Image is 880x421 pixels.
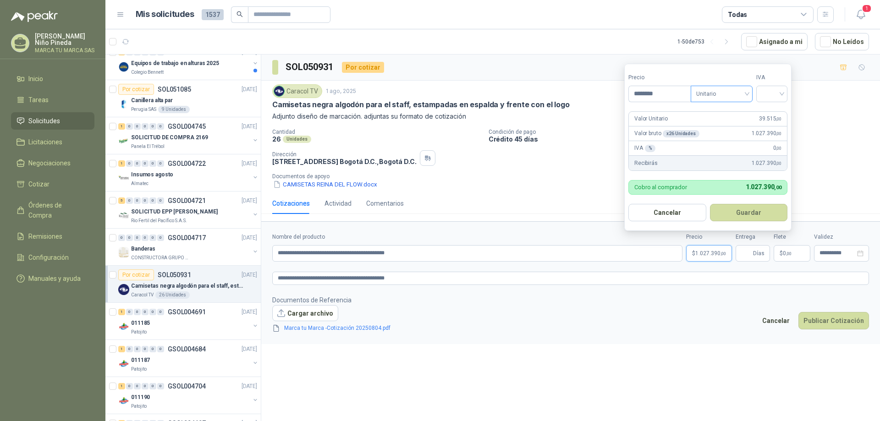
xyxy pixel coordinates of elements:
a: Configuración [11,249,94,266]
img: Company Logo [118,247,129,258]
img: Company Logo [118,173,129,184]
p: SOL051085 [158,86,191,93]
div: 0 [142,160,148,167]
span: Unitario [696,87,747,101]
p: Camisetas negra algodón para el staff, estampadas en espalda y frente con el logo [131,282,245,290]
span: 1.027.390 [695,251,726,256]
a: 1 0 0 0 0 0 GSOL004691[DATE] Company Logo011185Patojito [118,306,259,336]
div: 0 [126,123,133,130]
span: search [236,11,243,17]
p: [DATE] [242,85,257,94]
p: Insumos agosto [131,170,173,179]
div: 0 [134,235,141,241]
div: Por cotizar [342,62,384,73]
p: GSOL004691 [168,309,206,315]
span: Negociaciones [28,158,71,168]
p: Canillera alta par [131,96,173,105]
button: Asignado a mi [741,33,808,50]
span: ,00 [776,116,781,121]
div: 0 [126,235,133,241]
div: 0 [134,309,141,315]
img: Company Logo [118,395,129,406]
div: 0 [126,309,133,315]
span: ,00 [774,185,781,191]
div: Unidades [283,136,311,143]
label: Entrega [736,233,770,241]
p: $ 0,00 [774,245,810,262]
span: Tareas [28,95,49,105]
p: [DATE] [242,345,257,354]
p: Documentos de Referencia [272,295,405,305]
img: Company Logo [118,284,129,295]
img: Company Logo [118,321,129,332]
p: Recibirás [634,159,658,168]
div: Caracol TV [272,84,322,98]
p: CONSTRUCTORA GRUPO FIP [131,254,189,262]
p: Dirección [272,151,416,158]
div: 0 [134,383,141,389]
p: 011190 [131,393,150,402]
span: $ [780,251,783,256]
p: GSOL004797 [168,49,206,55]
span: Licitaciones [28,137,62,147]
p: GSOL004721 [168,197,206,204]
a: 1 0 0 0 0 0 GSOL004684[DATE] Company Logo011187Patojito [118,344,259,373]
p: Condición de pago [489,129,876,135]
div: 0 [157,123,164,130]
div: Todas [728,10,747,20]
span: 1 [862,4,872,13]
div: x 26 Unidades [663,130,699,137]
p: Patojito [131,403,147,410]
div: 0 [134,123,141,130]
p: [DATE] [242,271,257,279]
p: Adjunto diseño de marcación. adjuntas su formato de cotización [272,111,869,121]
div: 0 [142,197,148,204]
p: Caracol TV [131,291,154,299]
a: 1 0 0 0 0 0 GSOL004722[DATE] Company LogoInsumos agostoAlmatec [118,158,259,187]
span: delete [396,325,403,331]
span: close-circle [857,250,863,257]
button: Publicar Cotización [798,312,869,329]
button: Cancelar [628,204,706,221]
p: [DATE] [242,308,257,317]
div: 26 Unidades [155,291,190,299]
span: 1.027.390 [752,129,781,138]
div: Por cotizar [118,269,154,280]
img: Company Logo [118,98,129,109]
span: 0 [783,251,792,256]
div: 0 [149,197,156,204]
div: Cotizaciones [272,198,310,208]
p: [DATE] [242,382,257,391]
p: $1.027.390,00 [686,245,732,262]
p: Valor bruto [634,129,699,138]
p: SOLICITUD EPP [PERSON_NAME] [131,208,218,216]
div: 1 [118,160,125,167]
img: Company Logo [274,86,284,96]
div: 1 - 50 de 753 [677,34,734,49]
div: 0 [157,383,164,389]
p: 011187 [131,356,150,365]
a: 1 0 0 0 0 0 GSOL004797[DATE] Company LogoEquipos de trabajo en alturas 2025Colegio Bennett [118,47,259,76]
div: Comentarios [366,198,404,208]
p: Panela El Trébol [131,143,165,150]
div: 0 [149,383,156,389]
span: Remisiones [28,231,62,241]
div: 1 [118,123,125,130]
p: 1 ago, 2025 [326,87,356,96]
p: Almatec [131,180,148,187]
p: GSOL004684 [168,346,206,352]
a: Tareas [11,91,94,109]
div: 0 [142,235,148,241]
div: 0 [126,383,133,389]
img: Company Logo [118,61,129,72]
div: 0 [126,197,133,204]
button: No Leídos [815,33,869,50]
p: SOLICITUD DE COMPRA 2169 [131,133,208,142]
p: Documentos de apoyo [272,173,876,180]
span: 0 [773,144,781,153]
p: Cobro al comprador [634,184,687,190]
p: GSOL004704 [168,383,206,389]
p: [DATE] [242,197,257,205]
p: Crédito 45 días [489,135,876,143]
div: 0 [149,235,156,241]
